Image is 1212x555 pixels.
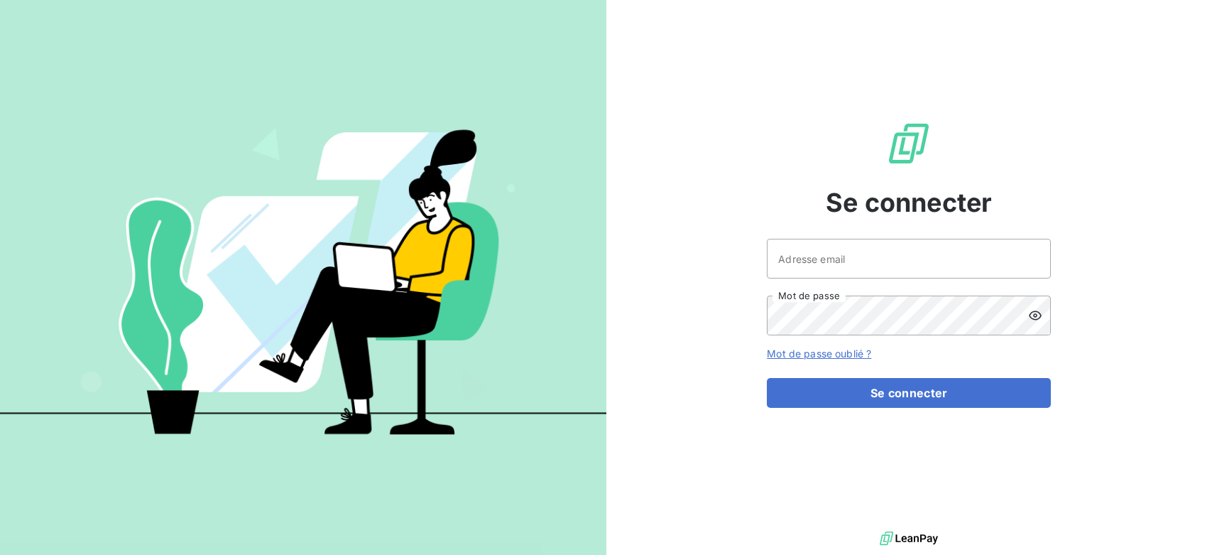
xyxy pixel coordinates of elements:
[880,528,938,549] img: logo
[826,183,992,222] span: Se connecter
[886,121,932,166] img: Logo LeanPay
[767,239,1051,279] input: placeholder
[767,378,1051,408] button: Se connecter
[767,347,871,360] a: Mot de passe oublié ?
